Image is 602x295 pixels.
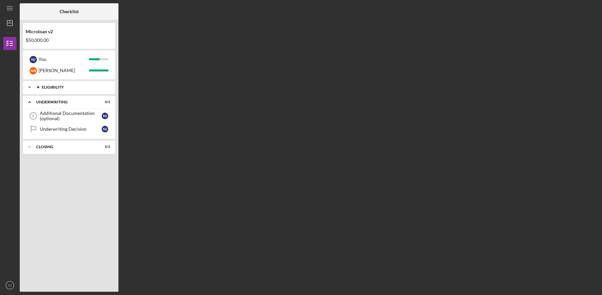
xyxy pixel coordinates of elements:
div: Additional Documentation (optional) [40,111,102,121]
div: [PERSON_NAME] [38,65,89,76]
div: Underwriting Decision [40,126,102,132]
b: Checklist [60,9,79,14]
div: N J [30,56,37,63]
div: 0 / 2 [98,145,110,149]
div: Underwriting [36,100,94,104]
div: 0 / 2 [98,100,110,104]
div: You [38,54,89,65]
tspan: 6 [32,114,34,118]
div: N J [102,126,108,132]
button: NJ [3,279,16,292]
a: 6Additional Documentation (optional)NJ [26,109,112,122]
text: NJ [8,283,12,287]
div: N N [30,67,37,74]
div: Closing [36,145,94,149]
div: Eligibility [42,85,107,89]
div: N J [102,113,108,119]
a: Underwriting DecisionNJ [26,122,112,136]
div: $50,000.00 [26,38,113,43]
div: Microloan v2 [26,29,113,34]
